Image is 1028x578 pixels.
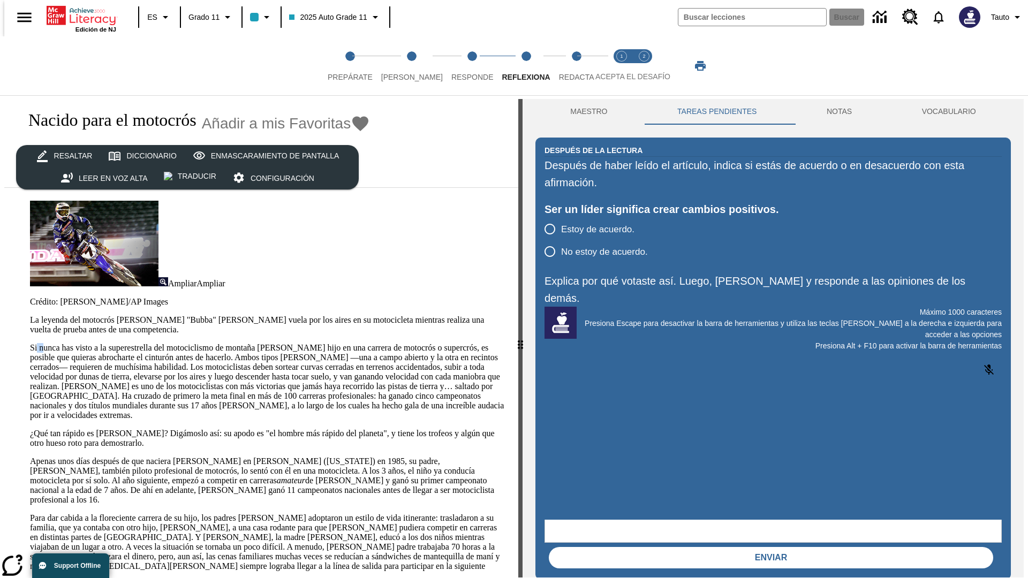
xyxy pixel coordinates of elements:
button: Escoja un nuevo avatar [953,3,987,31]
p: La leyenda del motocrós [PERSON_NAME] "Bubba" [PERSON_NAME] vuela por los aires en su motocicleta... [30,315,505,334]
text: 2 [642,54,645,59]
p: Presiona Alt + F10 para activar la barra de herramientas [545,340,1002,352]
button: VOCABULARIO [887,99,1011,125]
h2: Después de la lectura [545,144,642,156]
button: Redacta step 5 of 5 [550,36,603,95]
span: Reflexiona [502,73,550,81]
div: poll [545,218,656,263]
body: Explica por qué votaste así. Máximo 1000 caracteres Presiona Alt + F10 para activar la barra de h... [4,9,156,18]
em: amateur [277,476,305,485]
p: Máximo 1000 caracteres [545,307,1002,318]
span: No estoy de acuerdo. [561,245,648,259]
button: NOTAS [792,99,887,125]
div: split button [16,145,359,189]
p: Después de haber leído el artículo, indica si estás de acuerdo o en desacuerdo con esta afirmación. [545,157,1002,191]
button: Haga clic para activar la función de reconocimiento de voz [976,357,1002,383]
a: Centro de información [866,3,896,32]
button: Configuración [224,167,322,189]
button: Resaltar [28,145,101,168]
img: Avatar [959,6,980,28]
p: Presiona Escape para desactivar la barra de herramientas y utiliza las teclas [PERSON_NAME] a la ... [545,318,1002,340]
span: Edición de NJ [75,26,116,33]
div: Ser un líder significa crear cambios positivos. [545,201,1002,218]
button: El color de la clase es azul claro. Cambiar el color de la clase. [246,7,277,27]
div: Enmascaramiento de pantalla [211,149,339,163]
div: Resaltar [54,149,93,163]
span: Responde [451,73,494,81]
button: Añadir a mis Favoritas - Nacido para el motocrós [202,114,371,133]
span: Ampliar [196,279,225,288]
span: Ampliar [168,279,196,288]
div: Instructional Panel Tabs [535,99,1011,125]
button: Perfil/Configuración [987,7,1028,27]
img: El corredor de motocrós James Stewart vuela por los aires en su motocicleta de montaña. [30,201,158,286]
span: 2025 Auto Grade 11 [289,12,367,23]
button: Maestro [535,99,642,125]
span: Añadir a mis Favoritas [202,115,351,132]
button: Imprimir [683,56,717,75]
button: TAREAS PENDIENTES [642,99,792,125]
div: Leer en voz alta [79,172,148,185]
div: Pulsa la tecla de intro o la barra espaciadora y luego presiona las flechas de derecha e izquierd... [518,99,523,577]
span: [PERSON_NAME] [381,73,443,81]
button: Lee step 2 of 5 [373,36,451,95]
span: ES [147,12,157,23]
div: Configuración [251,172,314,185]
button: Grado: Grado 11, Elige un grado [184,7,238,27]
button: Traducir [156,167,224,186]
div: Portada [47,4,116,33]
span: Estoy de acuerdo. [561,223,634,237]
div: activity [523,99,1024,577]
button: Acepta el desafío lee step 1 of 2 [606,36,637,95]
div: Diccionario [126,149,176,163]
button: Enviar [549,547,993,568]
button: Support Offline [32,553,109,578]
span: ACEPTA EL DESAFÍO [595,72,670,81]
button: Leer en voz alta [52,167,156,189]
p: Apenas unos días después de que naciera [PERSON_NAME] en [PERSON_NAME] ([US_STATE]) en 1985, su p... [30,457,505,505]
button: Prepárate step 1 of 5 [319,36,381,95]
input: Buscar campo [678,9,826,26]
img: Ampliar [158,277,168,286]
div: Traducir [178,170,216,183]
img: translateIcon.svg [164,172,172,180]
p: Si nunca has visto a la superestrella del motociclismo de montaña [PERSON_NAME] hijo en una carre... [30,343,505,420]
span: Grado 11 [188,12,220,23]
button: Acepta el desafío contesta step 2 of 2 [629,36,660,95]
button: Lenguaje: ES, Selecciona un idioma [142,7,177,27]
span: Prepárate [328,73,373,81]
span: Support Offline [54,562,101,569]
p: ¿Qué tan rápido es [PERSON_NAME]? Digámoslo así: su apodo es "el hombre más rápido del planeta", ... [30,429,505,448]
a: Notificaciones [925,3,953,31]
text: 1 [620,54,623,59]
span: Redacta [559,73,594,81]
button: Responde step 3 of 5 [443,36,502,95]
button: Abrir el menú lateral [9,2,40,33]
p: Crédito: [PERSON_NAME]/AP Images [30,297,505,307]
button: Reflexiona step 4 of 5 [493,36,558,95]
button: Enmascaramiento de pantalla [185,145,347,168]
button: Clase: 2025 Auto Grade 11, Selecciona una clase [285,7,385,27]
p: Explica por qué votaste así. Luego, [PERSON_NAME] y responde a las opiniones de los demás. [545,272,1002,307]
a: Centro de recursos, Se abrirá en una pestaña nueva. [896,3,925,32]
span: Tauto [991,12,1009,23]
button: Diccionario [100,145,184,168]
h1: Nacido para el motocrós [17,110,196,130]
div: reading [4,99,518,572]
